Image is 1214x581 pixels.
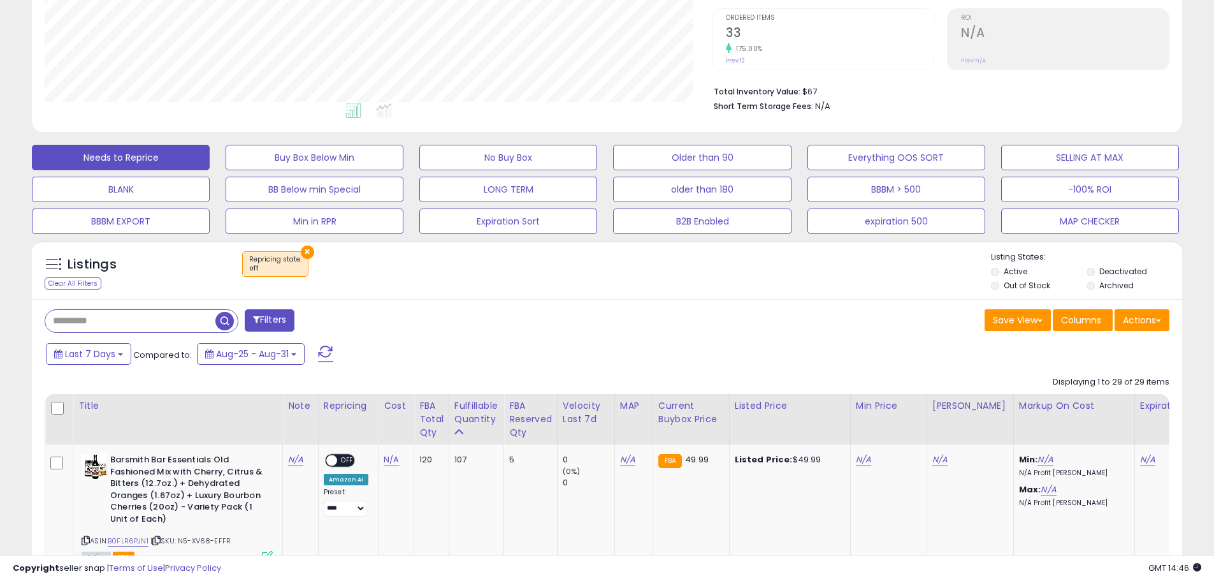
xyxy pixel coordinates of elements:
[856,399,921,413] div: Min Price
[991,251,1182,263] p: Listing States:
[288,399,313,413] div: Note
[133,349,192,361] span: Compared to:
[419,209,597,234] button: Expiration Sort
[65,348,115,360] span: Last 7 Days
[249,254,301,274] span: Repricing state :
[454,454,494,466] div: 107
[1140,399,1213,413] div: Expiration Date
[13,563,221,575] div: seller snap | |
[454,399,498,426] div: Fulfillable Quantity
[735,399,845,413] div: Listed Price
[1001,145,1179,170] button: SELLING AT MAX
[226,209,403,234] button: Min in RPR
[563,466,581,476] small: (0%)
[613,145,791,170] button: Older than 90
[563,399,609,426] div: Velocity Last 7d
[726,15,934,22] span: Ordered Items
[68,256,117,274] h5: Listings
[1019,483,1041,496] b: Max:
[1019,469,1125,478] p: N/A Profit [PERSON_NAME]
[509,454,547,466] div: 5
[932,399,1008,413] div: [PERSON_NAME]
[714,86,800,97] b: Total Inventory Value:
[1099,280,1134,291] label: Archived
[384,399,408,413] div: Cost
[856,453,871,466] a: N/A
[32,209,210,234] button: BBBM EXPORT
[1001,209,1179,234] button: MAP CHECKER
[1019,499,1125,508] p: N/A Profit [PERSON_NAME]
[815,100,830,112] span: N/A
[45,277,101,290] div: Clear All Filters
[1053,376,1169,388] div: Displaying 1 to 29 of 29 items
[1004,266,1027,277] label: Active
[732,44,763,54] small: 175.00%
[82,454,107,480] img: 51wot8MRE6L._SL40_.jpg
[563,477,614,489] div: 0
[324,399,373,413] div: Repricing
[613,209,791,234] button: B2B Enabled
[1013,394,1134,445] th: The percentage added to the cost of goods (COGS) that forms the calculator for Min & Max prices.
[1115,309,1169,331] button: Actions
[1019,399,1129,413] div: Markup on Cost
[735,453,793,466] b: Listed Price:
[197,343,305,365] button: Aug-25 - Aug-31
[961,26,1169,43] h2: N/A
[108,536,148,547] a: B0FLR6PJN1
[714,101,813,112] b: Short Term Storage Fees:
[726,26,934,43] h2: 33
[249,264,301,273] div: off
[1099,266,1147,277] label: Deactivated
[32,145,210,170] button: Needs to Reprice
[613,177,791,202] button: older than 180
[658,399,724,426] div: Current Buybox Price
[726,57,745,64] small: Prev: 12
[110,454,265,528] b: Barsmith Bar Essentials Old Fashioned Mix with Cherry, Citrus & Bitters (12.7oz.) + Dehydrated Or...
[32,177,210,202] button: BLANK
[985,309,1051,331] button: Save View
[226,145,403,170] button: Buy Box Below Min
[961,57,986,64] small: Prev: N/A
[735,454,841,466] div: $49.99
[109,562,163,574] a: Terms of Use
[620,453,635,466] a: N/A
[216,348,289,360] span: Aug-25 - Aug-31
[13,562,59,574] strong: Copyright
[1004,280,1050,291] label: Out of Stock
[620,399,647,413] div: MAP
[165,562,221,574] a: Privacy Policy
[1061,314,1101,327] span: Columns
[46,343,131,365] button: Last 7 Days
[419,454,439,466] div: 120
[150,536,231,546] span: | SKU: N5-XV68-EFFR
[807,177,985,202] button: BBBM > 500
[419,145,597,170] button: No Buy Box
[226,177,403,202] button: BB Below min Special
[419,399,444,439] div: FBA Total Qty
[807,209,985,234] button: expiration 500
[807,145,985,170] button: Everything OOS SORT
[1148,562,1201,574] span: 2025-09-8 14:46 GMT
[685,453,709,466] span: 49.99
[658,454,682,468] small: FBA
[714,83,1160,98] li: $67
[384,453,399,466] a: N/A
[1041,483,1056,496] a: N/A
[509,399,552,439] div: FBA Reserved Qty
[1140,453,1155,466] a: N/A
[1037,453,1053,466] a: N/A
[337,455,358,466] span: OFF
[78,399,277,413] div: Title
[961,15,1169,22] span: ROI
[563,454,614,466] div: 0
[1001,177,1179,202] button: -100% ROI
[288,453,303,466] a: N/A
[324,474,368,485] div: Amazon AI
[324,488,368,517] div: Preset:
[1053,309,1113,331] button: Columns
[932,453,948,466] a: N/A
[301,246,314,259] button: ×
[245,309,294,332] button: Filters
[1019,453,1038,466] b: Min:
[419,177,597,202] button: LONG TERM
